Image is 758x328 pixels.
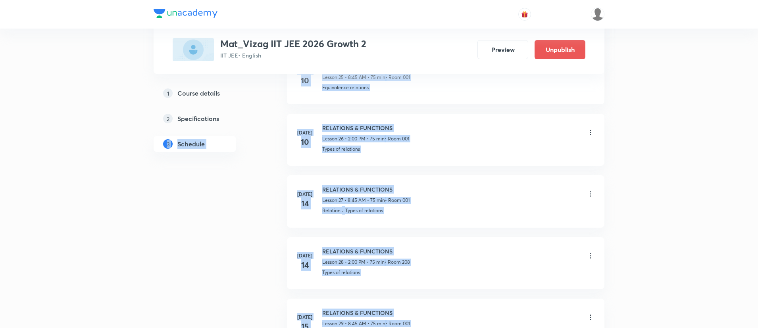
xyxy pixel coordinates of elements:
[345,207,383,214] p: Types of relations
[322,124,409,132] h6: RELATIONS & FUNCTIONS
[385,320,410,327] p: • Room 001
[477,40,528,59] button: Preview
[385,74,410,81] p: • Room 001
[322,197,385,204] p: Lesson 27 • 8:45 AM • 75 min
[518,8,531,21] button: avatar
[385,259,410,266] p: • Room 208
[297,259,313,271] h4: 14
[163,139,173,149] p: 3
[322,74,385,81] p: Lesson 25 • 8:45 AM • 75 min
[385,197,410,204] p: • Room 001
[154,9,217,18] img: Company Logo
[322,309,410,317] h6: RELATIONS & FUNCTIONS
[322,207,341,214] p: Relation
[163,114,173,123] p: 2
[297,252,313,259] h6: [DATE]
[297,136,313,148] h4: 10
[385,135,409,142] p: • Room 001
[297,129,313,136] h6: [DATE]
[322,185,410,194] h6: RELATIONS & FUNCTIONS
[535,40,585,59] button: Unpublish
[322,146,360,153] p: Types of relations
[154,85,262,101] a: 1Course details
[177,139,205,149] h5: Schedule
[297,190,313,198] h6: [DATE]
[297,313,313,320] h6: [DATE]
[177,114,219,123] h5: Specifications
[322,247,410,255] h6: RELATIONS & FUNCTIONS
[322,84,369,91] p: Equivalence relations
[322,320,385,327] p: Lesson 29 • 8:45 AM • 75 min
[322,269,360,276] p: Types of relations
[521,11,528,18] img: avatar
[297,198,313,209] h4: 14
[322,135,385,142] p: Lesson 26 • 2:00 PM • 75 min
[297,75,313,86] h4: 10
[173,38,214,61] img: 5021897C-CC5B-475D-9C7A-6606DC65ADE5_plus.png
[322,259,385,266] p: Lesson 28 • 2:00 PM • 75 min
[163,88,173,98] p: 1
[220,51,366,59] p: IIT JEE • English
[220,38,366,50] h3: Mat_Vizag IIT JEE 2026 Growth 2
[177,88,220,98] h5: Course details
[154,111,262,127] a: 2Specifications
[342,207,344,214] div: ·
[591,8,604,21] img: karthik
[154,9,217,20] a: Company Logo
